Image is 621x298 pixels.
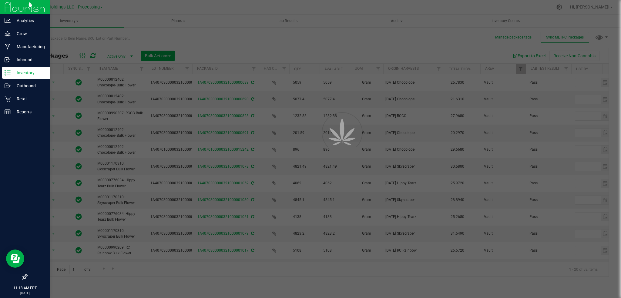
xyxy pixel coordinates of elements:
p: Inventory [11,69,47,76]
inline-svg: Outbound [5,83,11,89]
p: Reports [11,108,47,116]
p: [DATE] [3,291,47,295]
inline-svg: Analytics [5,18,11,24]
p: Outbound [11,82,47,89]
iframe: Resource center [6,249,24,268]
inline-svg: Inbound [5,57,11,63]
p: 11:18 AM EDT [3,285,47,291]
p: Retail [11,95,47,102]
inline-svg: Retail [5,96,11,102]
inline-svg: Reports [5,109,11,115]
p: Analytics [11,17,47,24]
inline-svg: Inventory [5,70,11,76]
inline-svg: Manufacturing [5,44,11,50]
inline-svg: Grow [5,31,11,37]
p: Manufacturing [11,43,47,50]
p: Grow [11,30,47,37]
p: Inbound [11,56,47,63]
